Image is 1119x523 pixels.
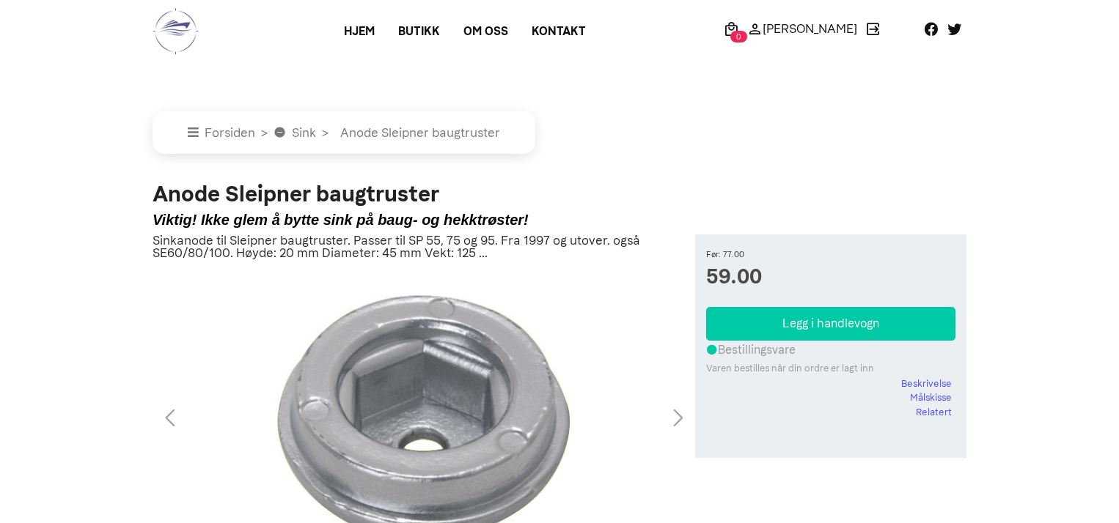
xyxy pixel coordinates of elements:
[274,125,316,140] a: Sink
[188,125,255,140] a: Forsiden
[719,20,743,37] a: 0
[706,341,955,377] div: Bestillingsvare
[743,20,861,37] a: [PERSON_NAME]
[332,18,386,45] a: Hjem
[452,18,520,45] a: Om oss
[706,249,955,261] small: Før: 77.00
[706,363,874,374] small: Varen bestilles når din ordre er lagt inn
[386,18,452,45] a: Butikk
[916,405,952,420] a: Relatert
[153,183,695,205] h2: Anode Sleipner baugtruster
[153,7,199,55] img: logo
[153,234,695,259] p: Sinkanode til Sleipner baugtruster. Passer til SP 55, 75 og 95. Fra 1997 og utover. også SE60/80/...
[153,212,695,227] h5: Viktig! Ikke glem å bytte sink på baug- og hekktrøster!
[153,111,966,154] nav: breadcrumb
[910,390,952,405] a: Målskisse
[706,261,955,292] span: 59.00
[520,18,598,45] a: Kontakt
[706,307,955,341] button: Legg i handlevogn
[730,31,747,42] span: 0
[901,377,952,391] a: Beskrivelse
[334,125,500,140] a: Anode Sleipner baugtruster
